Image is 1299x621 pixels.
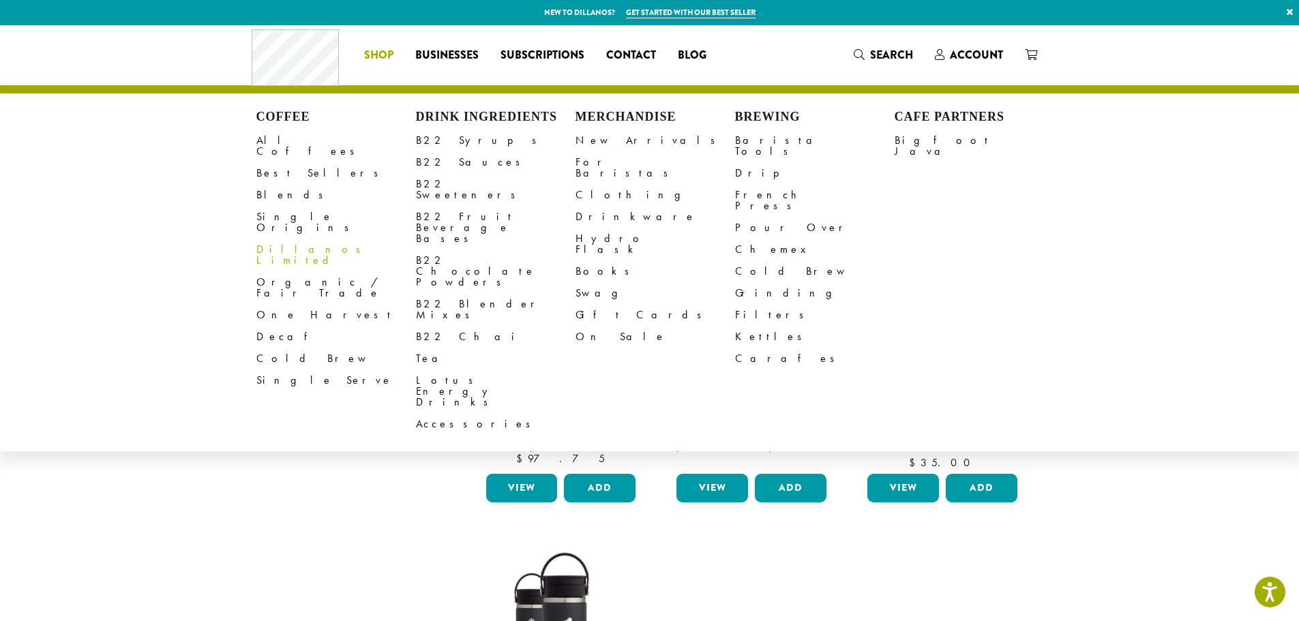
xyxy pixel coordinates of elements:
a: Pour Over [735,217,895,239]
a: Dillanos Limited [256,239,416,271]
a: Drip [735,162,895,184]
a: Cold Brew [256,348,416,369]
span: Contact [606,47,656,64]
a: Bigfoot Java 20 oz Wide Mouth Hydro Flask $35.00 [864,237,1021,468]
span: Shop [364,47,393,64]
a: Gift Cards [576,304,735,326]
button: Add [564,474,636,502]
bdi: 35.00 [909,455,976,470]
a: Drinkware [576,206,735,228]
a: Clothing [576,184,735,206]
a: All Coffees [256,130,416,162]
a: B22 Blender Mixes [416,293,576,326]
a: B22 Sauces [416,151,576,173]
span: $ [516,451,528,466]
a: View [867,474,939,502]
a: B22 Chocolate Powders [416,249,576,293]
a: View [486,474,558,502]
a: Organic / Fair Trade [256,271,416,304]
a: Chemex [735,239,895,260]
a: Cold Brew [735,260,895,282]
a: Accessories [416,413,576,435]
a: Single Serve [256,369,416,391]
button: Add [946,474,1017,502]
a: Lotus Energy Drinks [416,369,576,413]
a: Bigfoot Java [895,130,1054,162]
a: Filters [735,304,895,326]
a: Best Sellers [256,162,416,184]
span: Blog [678,47,706,64]
a: Search [843,44,924,66]
a: Carafes [735,348,895,369]
a: Hydro Flask [576,228,735,260]
a: Swag [576,282,735,304]
a: One Harvest [256,304,416,326]
a: View [676,474,748,502]
a: Books [576,260,735,282]
span: Subscriptions [501,47,584,64]
a: B22 Fruit Beverage Bases [416,206,576,249]
button: Add [755,474,826,502]
a: Barista Tools [735,130,895,162]
h4: Merchandise [576,110,735,125]
bdi: 97.75 [516,451,605,466]
span: Search [870,47,913,63]
a: Kettles [735,326,895,348]
h4: Drink Ingredients [416,110,576,125]
a: French Press [735,184,895,217]
a: Get started with our best seller [626,7,756,18]
a: Single Origins [256,206,416,239]
a: B22 Sweeteners [416,173,576,206]
span: $ [909,455,921,470]
h4: Brewing [735,110,895,125]
span: Account [950,47,1003,63]
a: For Baristas [576,151,735,184]
a: Grinding [735,282,895,304]
a: Blends [256,184,416,206]
a: Decaf [256,326,416,348]
h4: Coffee [256,110,416,125]
a: Tea [416,348,576,369]
a: B22 Syrups [416,130,576,151]
a: New Arrivals [576,130,735,151]
a: B22 Chai [416,326,576,348]
h4: Cafe Partners [895,110,1054,125]
a: On Sale [576,326,735,348]
span: Businesses [415,47,479,64]
a: Shop [353,44,404,66]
